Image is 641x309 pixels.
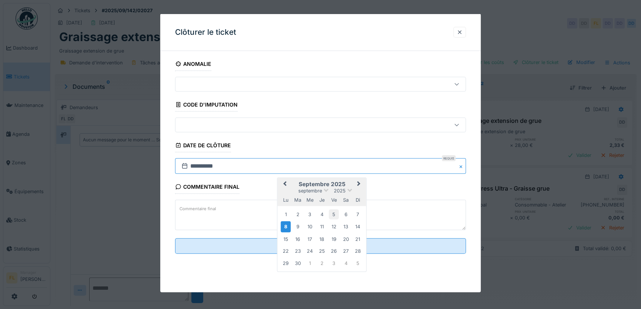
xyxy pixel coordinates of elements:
[353,234,363,244] div: Choose dimanche 21 septembre 2025
[281,195,291,205] div: lundi
[354,179,366,191] button: Next Month
[442,155,456,161] div: Requis
[293,246,303,256] div: Choose mardi 23 septembre 2025
[329,209,339,219] div: Choose vendredi 5 septembre 2025
[278,179,290,191] button: Previous Month
[341,222,351,232] div: Choose samedi 13 septembre 2025
[281,221,291,232] div: Choose lundi 8 septembre 2025
[293,258,303,268] div: Choose mardi 30 septembre 2025
[317,195,327,205] div: jeudi
[305,209,315,219] div: Choose mercredi 3 septembre 2025
[317,258,327,268] div: Choose jeudi 2 octobre 2025
[317,234,327,244] div: Choose jeudi 18 septembre 2025
[305,234,315,244] div: Choose mercredi 17 septembre 2025
[353,209,363,219] div: Choose dimanche 7 septembre 2025
[341,234,351,244] div: Choose samedi 20 septembre 2025
[458,158,466,174] button: Close
[341,246,351,256] div: Choose samedi 27 septembre 2025
[329,195,339,205] div: vendredi
[305,195,315,205] div: mercredi
[341,209,351,219] div: Choose samedi 6 septembre 2025
[353,246,363,256] div: Choose dimanche 28 septembre 2025
[281,246,291,256] div: Choose lundi 22 septembre 2025
[341,258,351,268] div: Choose samedi 4 octobre 2025
[293,195,303,205] div: mardi
[305,246,315,256] div: Choose mercredi 24 septembre 2025
[353,222,363,232] div: Choose dimanche 14 septembre 2025
[329,258,339,268] div: Choose vendredi 3 octobre 2025
[293,209,303,219] div: Choose mardi 2 septembre 2025
[281,234,291,244] div: Choose lundi 15 septembre 2025
[317,222,327,232] div: Choose jeudi 11 septembre 2025
[175,99,238,112] div: Code d'imputation
[281,258,291,268] div: Choose lundi 29 septembre 2025
[329,234,339,244] div: Choose vendredi 19 septembre 2025
[333,188,345,194] span: 2025
[178,204,218,213] label: Commentaire final
[329,222,339,232] div: Choose vendredi 12 septembre 2025
[305,258,315,268] div: Choose mercredi 1 octobre 2025
[175,181,239,194] div: Commentaire final
[175,28,236,37] h3: Clôturer le ticket
[175,58,211,71] div: Anomalie
[293,234,303,244] div: Choose mardi 16 septembre 2025
[329,246,339,256] div: Choose vendredi 26 septembre 2025
[353,195,363,205] div: dimanche
[305,222,315,232] div: Choose mercredi 10 septembre 2025
[298,188,322,194] span: septembre
[353,258,363,268] div: Choose dimanche 5 octobre 2025
[317,209,327,219] div: Choose jeudi 4 septembre 2025
[277,181,366,188] h2: septembre 2025
[341,195,351,205] div: samedi
[317,246,327,256] div: Choose jeudi 25 septembre 2025
[280,208,364,269] div: Month septembre, 2025
[281,209,291,219] div: Choose lundi 1 septembre 2025
[293,222,303,232] div: Choose mardi 9 septembre 2025
[175,140,231,152] div: Date de clôture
